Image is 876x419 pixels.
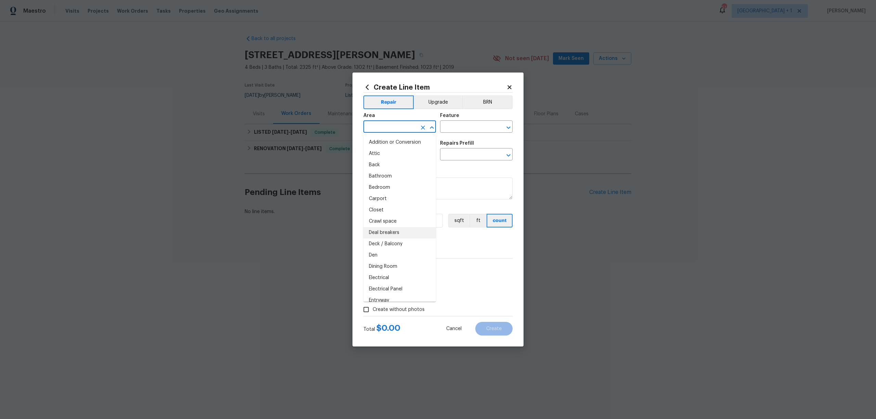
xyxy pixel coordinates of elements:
[504,123,513,132] button: Open
[440,141,474,146] h5: Repairs Prefill
[363,171,436,182] li: Bathroom
[363,182,436,193] li: Bedroom
[363,272,436,284] li: Electrical
[363,284,436,295] li: Electrical Panel
[469,214,487,227] button: ft
[376,324,400,332] span: $ 0.00
[363,250,436,261] li: Den
[487,214,513,227] button: count
[440,113,459,118] h5: Feature
[363,238,436,250] li: Deck / Balcony
[486,326,502,331] span: Create
[448,214,469,227] button: sqft
[363,193,436,205] li: Carport
[363,227,436,238] li: Deal breakers
[363,216,436,227] li: Crawl space
[363,83,506,91] h2: Create Line Item
[363,295,436,306] li: Entryway
[363,261,436,272] li: Dining Room
[446,326,462,331] span: Cancel
[363,137,436,148] li: Addition or Conversion
[427,123,437,132] button: Close
[363,95,414,109] button: Repair
[363,113,375,118] h5: Area
[414,95,463,109] button: Upgrade
[363,205,436,216] li: Closet
[363,159,436,171] li: Back
[462,95,513,109] button: BRN
[363,325,400,333] div: Total
[475,322,513,336] button: Create
[418,123,428,132] button: Clear
[504,150,513,160] button: Open
[363,148,436,159] li: Attic
[373,306,425,313] span: Create without photos
[435,322,473,336] button: Cancel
